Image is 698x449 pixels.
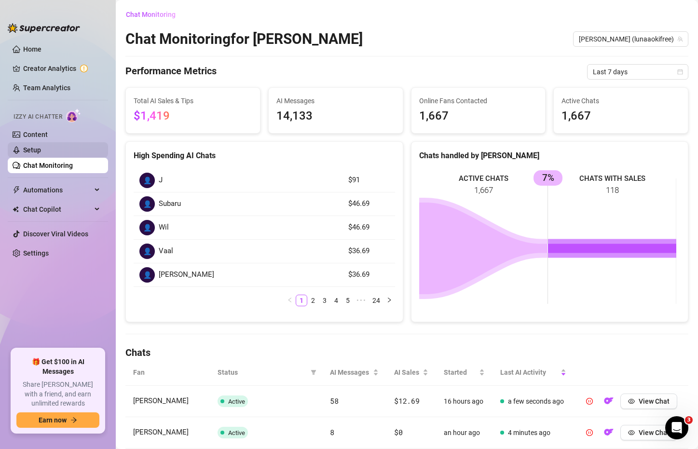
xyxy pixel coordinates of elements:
a: Settings [23,249,49,257]
th: AI Messages [322,359,386,386]
img: AI Chatter [66,109,81,122]
span: 1,667 [561,107,680,125]
img: OF [604,396,614,406]
div: 👤 [139,220,155,235]
span: filter [309,365,318,380]
span: 8 [330,427,334,437]
a: 24 [370,295,383,306]
div: 👤 [139,196,155,212]
a: 5 [342,295,353,306]
span: pause-circle [586,398,593,405]
article: $36.69 [348,269,389,281]
span: 4 minutes ago [508,429,550,436]
th: AI Sales [386,359,436,386]
button: left [284,295,296,306]
span: ••• [354,295,369,306]
span: Online Fans Contacted [419,95,538,106]
span: View Chat [639,397,670,405]
article: $46.69 [348,198,389,210]
a: OF [601,431,616,438]
h4: Performance Metrics [125,64,217,80]
span: Last AI Activity [500,367,559,378]
span: Started [444,367,477,378]
button: right [383,295,395,306]
div: Chats handled by [PERSON_NAME] [419,150,681,162]
th: Started [436,359,493,386]
span: Earn now [39,416,67,424]
img: OF [604,427,614,437]
iframe: Intercom live chat [665,416,688,439]
span: AI Messages [330,367,371,378]
article: $36.69 [348,245,389,257]
span: Chat Monitoring [126,11,176,18]
span: 58 [330,396,338,406]
span: J [159,175,163,186]
span: Subaru [159,198,181,210]
span: [PERSON_NAME] [133,428,189,436]
div: 👤 [139,173,155,188]
button: View Chat [620,394,677,409]
a: OF [601,399,616,407]
span: Automations [23,182,92,198]
a: 2 [308,295,318,306]
span: [PERSON_NAME] [133,396,189,405]
span: Active Chats [561,95,680,106]
a: Setup [23,146,41,154]
span: Active [228,429,245,436]
span: Izzy AI Chatter [14,112,62,122]
img: Chat Copilot [13,206,19,213]
span: Total AI Sales & Tips [134,95,252,106]
span: team [677,36,683,42]
div: 👤 [139,244,155,259]
a: Home [23,45,41,53]
a: Creator Analytics exclamation-circle [23,61,100,76]
a: 3 [319,295,330,306]
span: 🎁 Get $100 in AI Messages [16,357,99,376]
td: an hour ago [436,417,493,449]
div: High Spending AI Chats [134,150,395,162]
th: Fan [125,359,210,386]
article: $46.69 [348,222,389,233]
div: 👤 [139,267,155,283]
a: Content [23,131,48,138]
span: Luna (lunaaokifree) [579,32,683,46]
li: Next Page [383,295,395,306]
span: Active [228,398,245,405]
h2: Chat Monitoring for [PERSON_NAME] [125,30,363,48]
td: 16 hours ago [436,386,493,417]
a: 4 [331,295,342,306]
a: Chat Monitoring [23,162,73,169]
span: $0 [394,427,402,437]
a: 1 [296,295,307,306]
span: Last 7 days [593,65,683,79]
span: arrow-right [70,417,77,423]
span: eye [628,429,635,436]
button: View Chat [620,425,677,440]
span: eye [628,398,635,405]
span: AI Messages [276,95,395,106]
button: Earn nowarrow-right [16,412,99,428]
th: Last AI Activity [493,359,574,386]
span: right [386,297,392,303]
button: OF [601,425,616,440]
li: 24 [369,295,383,306]
span: left [287,297,293,303]
h4: Chats [125,346,688,359]
button: Chat Monitoring [125,7,183,22]
li: 5 [342,295,354,306]
span: a few seconds ago [508,397,564,405]
li: 4 [330,295,342,306]
span: Share [PERSON_NAME] with a friend, and earn unlimited rewards [16,380,99,408]
li: Next 5 Pages [354,295,369,306]
span: 3 [685,416,693,424]
span: Status [218,367,307,378]
a: Team Analytics [23,84,70,92]
button: OF [601,394,616,409]
article: $91 [348,175,389,186]
span: $12.69 [394,396,419,406]
span: [PERSON_NAME] [159,269,214,281]
span: thunderbolt [13,186,20,194]
span: Wil [159,222,169,233]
